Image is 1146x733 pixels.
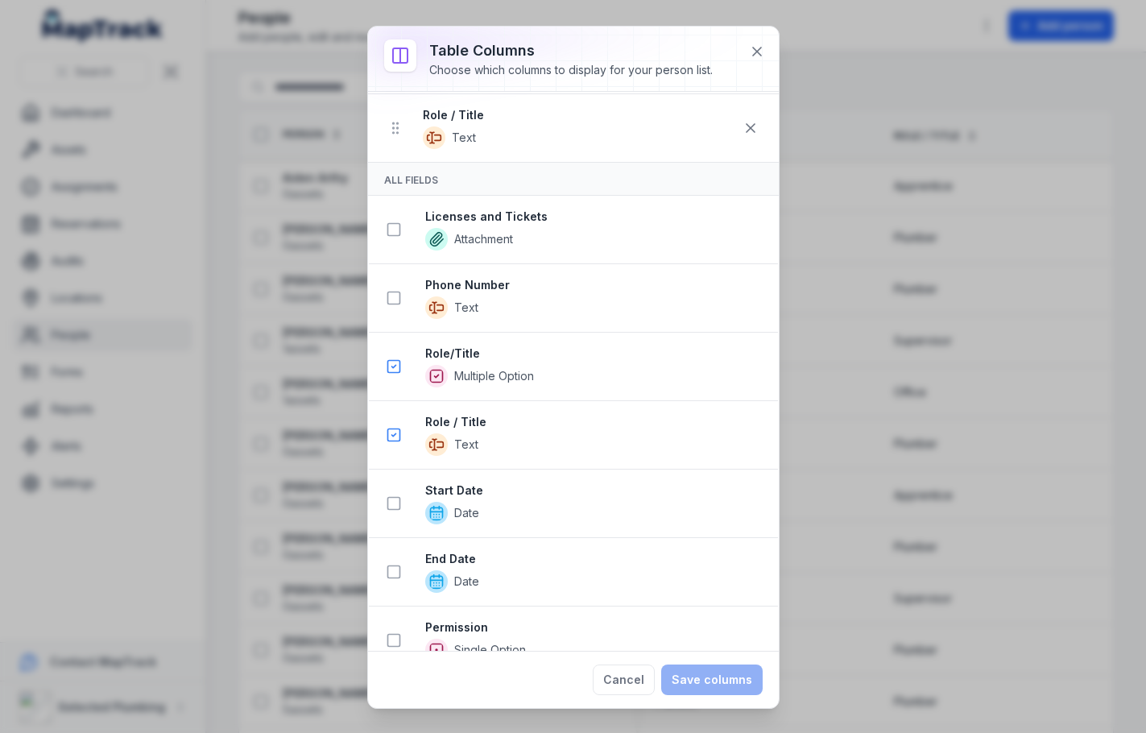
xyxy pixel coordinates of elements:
span: Single Option [454,642,526,658]
strong: End Date [425,551,765,567]
strong: Role / Title [425,414,765,430]
span: All Fields [384,174,438,186]
span: Date [454,574,479,590]
span: Text [454,300,478,316]
strong: Start Date [425,482,765,499]
span: Date [454,505,479,521]
span: Text [452,130,476,146]
h3: Table columns [429,39,713,62]
strong: Licenses and Tickets [425,209,765,225]
span: Text [454,437,478,453]
div: Choose which columns to display for your person list. [429,62,713,78]
span: Multiple Option [454,368,534,384]
span: Attachment [454,231,513,247]
strong: Role / Title [423,107,735,123]
button: Cancel [593,665,655,695]
strong: Permission [425,619,765,636]
strong: Role/Title [425,346,765,362]
strong: Phone Number [425,277,765,293]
